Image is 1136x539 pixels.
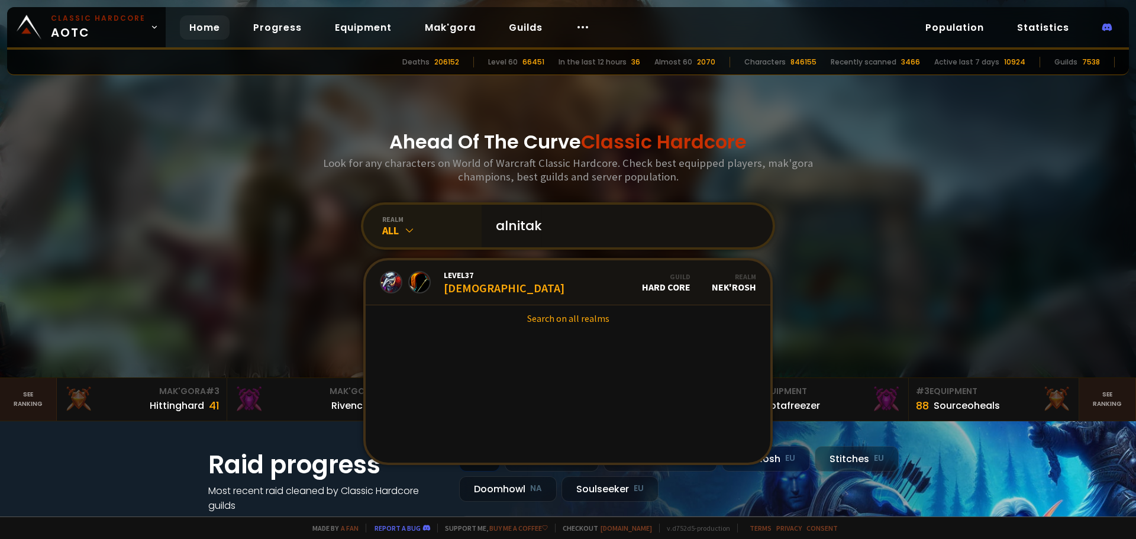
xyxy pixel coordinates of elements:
[382,215,482,224] div: realm
[64,385,220,398] div: Mak'Gora
[659,524,730,532] span: v. d752d5 - production
[763,398,820,413] div: Notafreezer
[750,524,772,532] a: Terms
[934,398,1000,413] div: Sourceoheals
[244,15,311,40] a: Progress
[790,57,816,67] div: 846155
[331,398,369,413] div: Rivench
[208,483,445,513] h4: Most recent raid cleaned by Classic Hardcore guilds
[916,398,929,414] div: 88
[642,272,690,281] div: Guild
[489,524,548,532] a: Buy me a coffee
[815,446,899,472] div: Stitches
[366,260,770,305] a: Level37[DEMOGRAPHIC_DATA]GuildHard CoreRealmNek'Rosh
[785,453,795,464] small: EU
[530,483,542,495] small: NA
[901,57,920,67] div: 3466
[325,15,401,40] a: Equipment
[227,378,398,421] a: Mak'Gora#2Rivench100
[209,398,220,414] div: 41
[305,524,359,532] span: Made by
[208,446,445,483] h1: Raid progress
[488,57,518,67] div: Level 60
[415,15,485,40] a: Mak'gora
[712,272,756,293] div: Nek'Rosh
[444,270,564,280] span: Level 37
[559,57,627,67] div: In the last 12 hours
[1004,57,1025,67] div: 10924
[444,270,564,295] div: [DEMOGRAPHIC_DATA]
[555,524,652,532] span: Checkout
[7,7,166,47] a: Classic HardcoreAOTC
[51,13,146,41] span: AOTC
[318,156,818,183] h3: Look for any characters on World of Warcraft Classic Hardcore. Check best equipped players, mak'g...
[634,483,644,495] small: EU
[437,524,548,532] span: Support me,
[744,57,786,67] div: Characters
[234,385,390,398] div: Mak'Gora
[489,205,759,247] input: Search a character...
[697,57,715,67] div: 2070
[831,57,896,67] div: Recently scanned
[382,224,482,237] div: All
[180,15,230,40] a: Home
[522,57,544,67] div: 66451
[375,524,421,532] a: Report a bug
[934,57,999,67] div: Active last 7 days
[642,272,690,293] div: Hard Core
[459,476,557,502] div: Doomhowl
[722,446,810,472] div: Nek'Rosh
[916,385,1072,398] div: Equipment
[631,57,640,67] div: 36
[916,385,930,397] span: # 3
[909,378,1079,421] a: #3Equipment88Sourceoheals
[208,514,285,527] a: See all progress
[499,15,552,40] a: Guilds
[1008,15,1079,40] a: Statistics
[745,385,901,398] div: Equipment
[51,13,146,24] small: Classic Hardcore
[366,305,770,331] a: Search on all realms
[57,378,227,421] a: Mak'Gora#3Hittinghard41
[150,398,204,413] div: Hittinghard
[581,128,747,155] span: Classic Hardcore
[654,57,692,67] div: Almost 60
[1079,378,1136,421] a: Seeranking
[776,524,802,532] a: Privacy
[712,272,756,281] div: Realm
[601,524,652,532] a: [DOMAIN_NAME]
[738,378,909,421] a: #2Equipment88Notafreezer
[341,524,359,532] a: a fan
[389,128,747,156] h1: Ahead Of The Curve
[1082,57,1100,67] div: 7538
[916,15,993,40] a: Population
[806,524,838,532] a: Consent
[434,57,459,67] div: 206152
[561,476,659,502] div: Soulseeker
[874,453,884,464] small: EU
[1054,57,1077,67] div: Guilds
[402,57,430,67] div: Deaths
[206,385,220,397] span: # 3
